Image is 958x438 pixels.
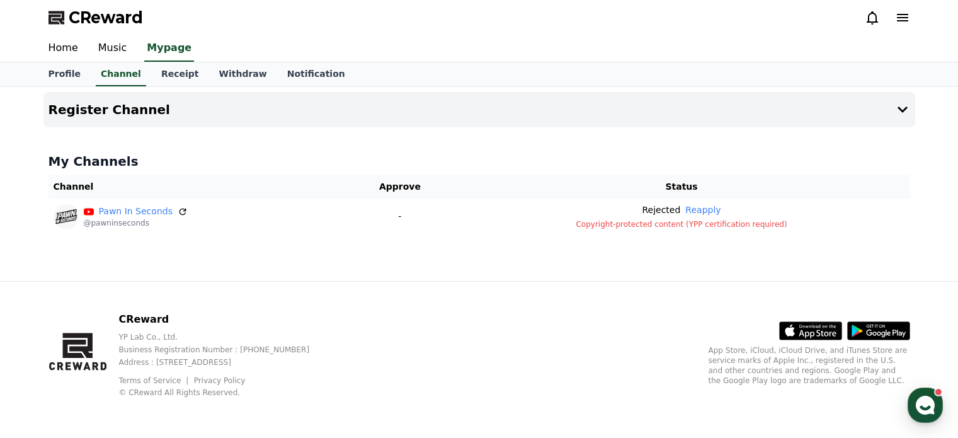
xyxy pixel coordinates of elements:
[453,175,910,199] th: Status
[48,175,347,199] th: Channel
[48,103,170,117] h4: Register Channel
[685,204,721,217] button: Reapply
[151,62,209,86] a: Receipt
[38,35,88,62] a: Home
[118,376,190,385] a: Terms of Service
[118,332,329,342] p: YP Lab Co., Ltd.
[54,204,79,229] img: Pawn In Seconds
[459,219,905,229] p: Copyright-protected content (YPP certification required)
[118,312,329,327] p: CReward
[709,345,910,386] p: App Store, iCloud, iCloud Drive, and iTunes Store are service marks of Apple Inc., registered in ...
[118,388,329,398] p: © CReward All Rights Reserved.
[144,35,194,62] a: Mypage
[118,357,329,367] p: Address : [STREET_ADDRESS]
[99,205,173,218] a: Pawn In Seconds
[69,8,143,28] span: CReward
[351,210,448,223] p: -
[88,35,137,62] a: Music
[43,92,915,127] button: Register Channel
[208,62,277,86] a: Withdraw
[194,376,246,385] a: Privacy Policy
[346,175,453,199] th: Approve
[277,62,355,86] a: Notification
[118,345,329,355] p: Business Registration Number : [PHONE_NUMBER]
[96,62,146,86] a: Channel
[642,204,680,217] p: Rejected
[38,62,91,86] a: Profile
[48,153,910,170] h4: My Channels
[84,218,188,228] p: @pawninseconds
[48,8,143,28] a: CReward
